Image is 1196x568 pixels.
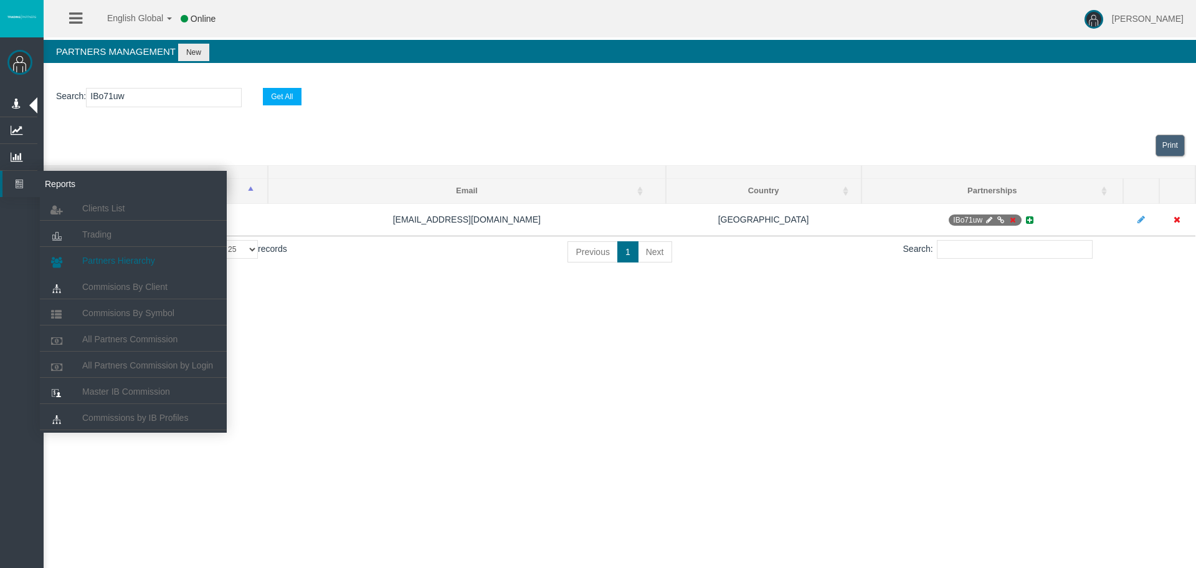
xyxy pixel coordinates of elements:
i: Manage Partnership [984,216,994,224]
a: Commisions By Client [40,276,227,298]
th: Country: activate to sort column ascending [666,179,861,204]
i: Add new Partnership [1024,216,1035,224]
a: Reports [2,171,227,197]
a: Next [638,241,672,262]
a: Partners Hierarchy [40,249,227,272]
span: All Partners Commission by Login [82,360,213,370]
a: Commisions By Symbol [40,302,227,324]
label: Search: [903,240,1093,259]
a: Clients List [40,197,227,219]
span: All Partners Commission [82,334,178,344]
span: English Global [91,13,163,23]
span: Trading [82,229,112,239]
th: Email: activate to sort column ascending [268,179,665,204]
span: Partners Hierarchy [82,256,155,266]
span: Reports [36,171,158,197]
a: All Partners Commission by Login [40,354,227,377]
a: 1 [617,241,638,262]
span: IB [949,214,1022,226]
a: Master IB Commission [40,380,227,403]
img: logo.svg [6,14,37,19]
td: [EMAIL_ADDRESS][DOMAIN_NAME] [268,203,665,236]
th: Partnerships: activate to sort column ascending [861,179,1123,204]
span: Commissions by IB Profiles [82,413,188,423]
a: Commissions by IB Profiles [40,407,227,429]
img: user-image [1084,10,1103,29]
a: Previous [567,241,617,262]
span: Clients List [82,203,125,213]
span: Commisions By Symbol [82,308,174,318]
a: Trading [40,223,227,246]
select: Showrecords [219,240,258,259]
button: New [178,44,209,61]
span: Online [191,14,216,24]
button: Get All [263,88,301,105]
input: Search: [937,240,1093,259]
a: All Partners Commission [40,328,227,350]
span: Print [1162,141,1178,150]
span: Master IB Commission [82,387,170,397]
span: Commisions By Client [82,282,168,292]
label: Search [56,89,83,103]
i: Deactivate Partnership [1008,216,1017,224]
span: Partners Management [56,46,176,57]
a: View print view [1156,135,1185,156]
td: [GEOGRAPHIC_DATA] [666,203,861,236]
i: Generate Direct Link [996,216,1005,224]
p: : [56,88,1184,107]
span: [PERSON_NAME] [1112,14,1184,24]
label: Show records [197,240,287,259]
